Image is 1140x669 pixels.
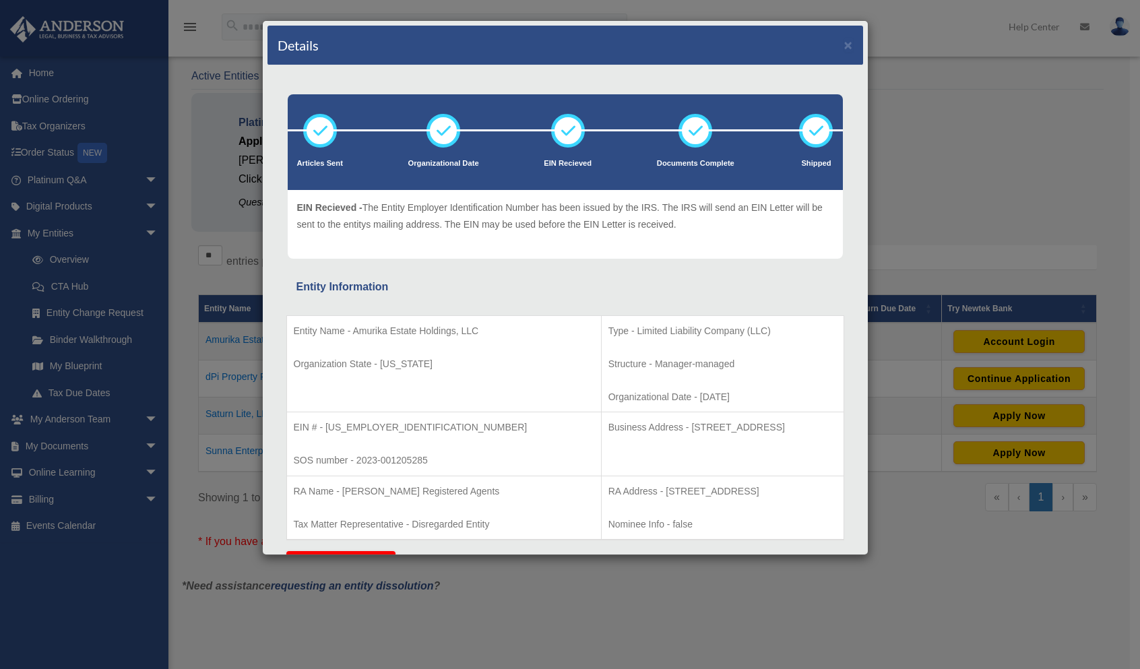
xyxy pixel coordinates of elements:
p: Tax Matter Representative - Disregarded Entity [294,516,594,533]
p: Nominee Info - false [608,516,837,533]
p: Business Address - [STREET_ADDRESS] [608,419,837,436]
h4: Details [278,36,319,55]
p: RA Name - [PERSON_NAME] Registered Agents [294,483,594,500]
p: Organization State - [US_STATE] [294,356,594,373]
span: EIN Recieved - [297,202,362,213]
p: Documents Complete [657,157,734,170]
p: Type - Limited Liability Company (LLC) [608,323,837,340]
p: Shipped [799,157,833,170]
button: × [844,38,853,52]
p: The Entity Employer Identification Number has been issued by the IRS. The IRS will send an EIN Le... [297,199,833,232]
div: Entity Information [296,278,834,296]
p: EIN # - [US_EMPLOYER_IDENTIFICATION_NUMBER] [294,419,594,436]
p: Organizational Date - [DATE] [608,389,837,406]
p: Articles Sent [297,157,343,170]
p: EIN Recieved [544,157,592,170]
p: RA Address - [STREET_ADDRESS] [608,483,837,500]
p: SOS number - 2023-001205285 [294,452,594,469]
p: Entity Name - Amurika Estate Holdings, LLC [294,323,594,340]
p: Structure - Manager-managed [608,356,837,373]
p: Organizational Date [408,157,479,170]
